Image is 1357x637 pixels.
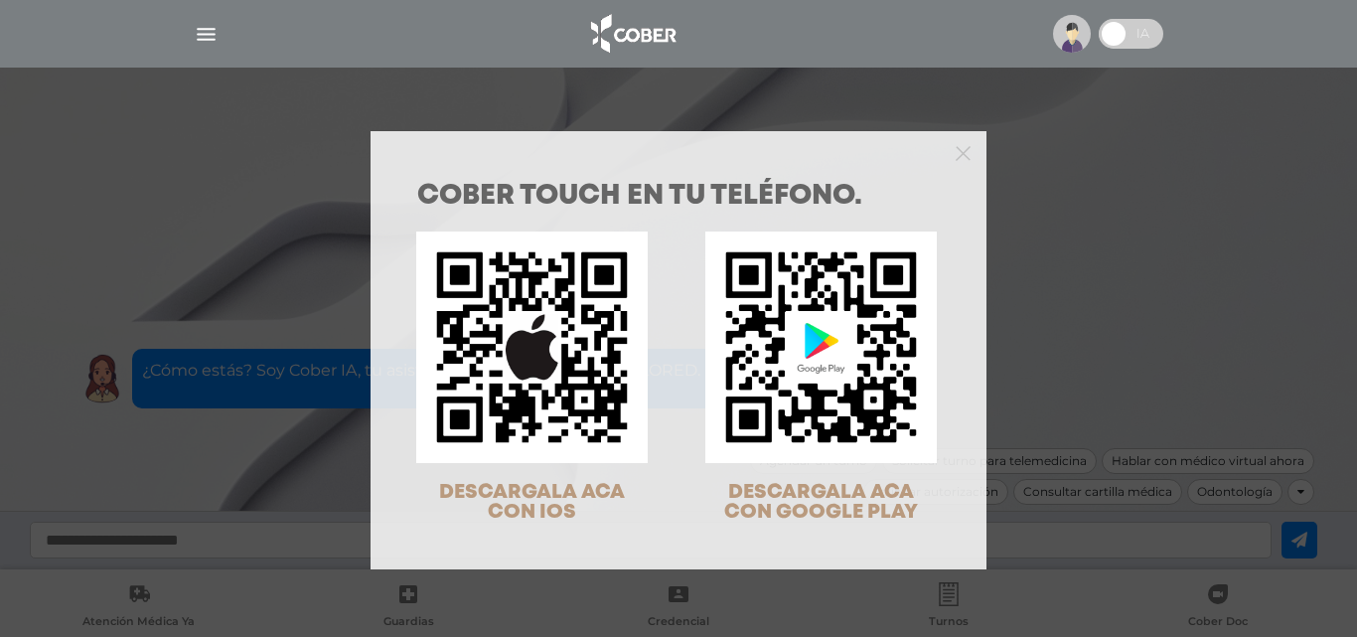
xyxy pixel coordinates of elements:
[724,483,918,522] span: DESCARGALA ACA CON GOOGLE PLAY
[416,232,648,463] img: qr-code
[956,143,971,161] button: Close
[439,483,625,522] span: DESCARGALA ACA CON IOS
[705,232,937,463] img: qr-code
[417,183,940,211] h1: COBER TOUCH en tu teléfono.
